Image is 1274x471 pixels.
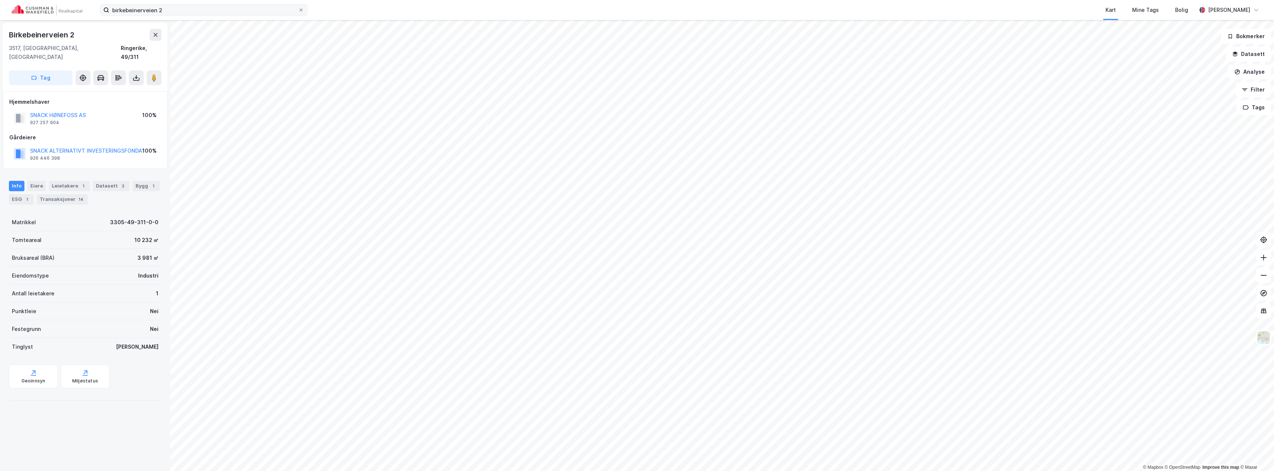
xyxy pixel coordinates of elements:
[116,342,159,351] div: [PERSON_NAME]
[9,44,121,62] div: 3517, [GEOGRAPHIC_DATA], [GEOGRAPHIC_DATA]
[12,325,41,334] div: Festegrunn
[27,181,46,191] div: Eiere
[93,181,130,191] div: Datasett
[9,97,161,106] div: Hjemmelshaver
[30,155,60,161] div: 926 446 398
[110,218,159,227] div: 3305-49-311-0-0
[142,111,157,120] div: 100%
[1221,29,1271,44] button: Bokmerker
[9,133,161,142] div: Gårdeiere
[12,289,54,298] div: Antall leietakere
[12,307,36,316] div: Punktleie
[121,44,161,62] div: Ringerike, 49/311
[1237,435,1274,471] div: Kontrollprogram for chat
[77,196,85,203] div: 14
[142,146,157,155] div: 100%
[1132,6,1159,14] div: Mine Tags
[1105,6,1116,14] div: Kart
[109,4,298,16] input: Søk på adresse, matrikkel, gårdeiere, leietakere eller personer
[1237,100,1271,115] button: Tags
[1175,6,1188,14] div: Bolig
[9,194,34,205] div: ESG
[150,307,159,316] div: Nei
[1143,465,1163,470] a: Mapbox
[134,236,159,245] div: 10 232 ㎡
[80,182,87,190] div: 1
[1257,331,1271,345] img: Z
[119,182,127,190] div: 3
[23,196,31,203] div: 1
[1208,6,1250,14] div: [PERSON_NAME]
[37,194,88,205] div: Transaksjoner
[21,378,46,384] div: Geoinnsyn
[9,29,76,41] div: Birkebeinerveien 2
[1226,47,1271,62] button: Datasett
[49,181,90,191] div: Leietakere
[150,182,157,190] div: 1
[1228,64,1271,79] button: Analyse
[1203,465,1239,470] a: Improve this map
[137,253,159,262] div: 3 981 ㎡
[12,5,82,15] img: cushman-wakefield-realkapital-logo.202ea83816669bd177139c58696a8fa1.svg
[133,181,160,191] div: Bygg
[30,120,59,126] div: 927 257 904
[9,181,24,191] div: Info
[12,253,54,262] div: Bruksareal (BRA)
[12,218,36,227] div: Matrikkel
[138,271,159,280] div: Industri
[150,325,159,334] div: Nei
[12,271,49,280] div: Eiendomstype
[1235,82,1271,97] button: Filter
[12,342,33,351] div: Tinglyst
[9,70,73,85] button: Tag
[1165,465,1201,470] a: OpenStreetMap
[1237,435,1274,471] iframe: Chat Widget
[156,289,159,298] div: 1
[12,236,41,245] div: Tomteareal
[72,378,98,384] div: Miljøstatus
